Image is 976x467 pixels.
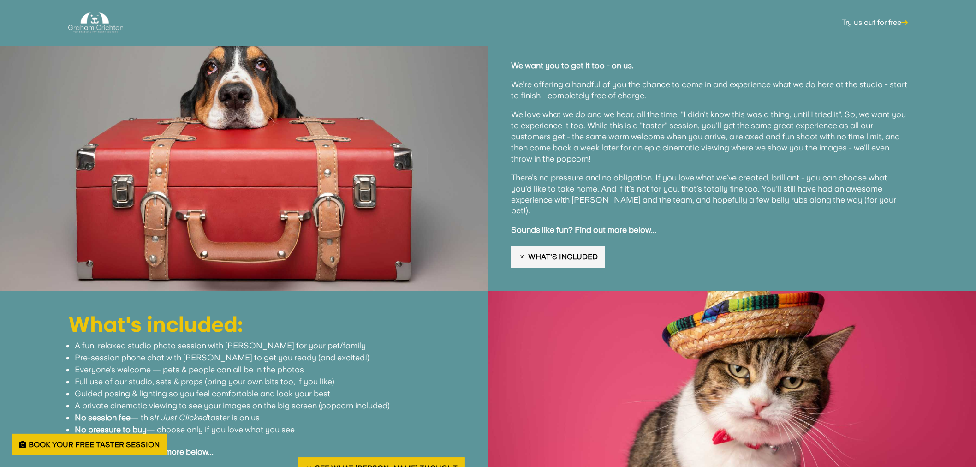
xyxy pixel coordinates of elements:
[75,413,131,423] strong: No session fee
[75,376,465,388] li: Full use of our studio, sets & props (bring your own bits too, if you like)
[75,400,465,412] li: A private cinematic viewing to see your images on the big screen (popcorn included)
[75,388,465,400] li: Guided posing & lighting so you feel comfortable and look your best
[68,314,465,340] h1: What's included:
[511,246,605,268] a: What's Included
[75,425,147,435] strong: No pressure to buy
[511,173,897,216] span: There’s no pressure and no obligation. If you love what we’ve created, brilliant - you can choose...
[842,5,908,41] a: Try us out for free
[68,10,123,36] img: Graham Crichton Photography Logo - Graham Crichton - Belfast Family & Pet Photography Studio
[154,413,208,423] em: It Just Clicked
[75,340,465,352] li: A fun, relaxed studio photo session with [PERSON_NAME] for your pet/family
[511,110,906,163] span: We love what we do and we hear, all the time, "I didn't know this was a thing, until I tried it"....
[75,424,465,436] li: — choose only if you love what you see
[511,80,908,101] span: We’re offering a handful of you the chance to come in and experience what we do here at the studi...
[511,225,656,235] strong: Sounds like fun? Find out more below...
[12,434,167,455] a: Book Your Free Taster Session
[511,61,634,71] strong: We want you to get it too - on us.
[75,364,465,376] li: Everyone’s welcome — pets & people can all be in the photos
[75,412,465,424] li: — this taster is on us
[75,352,465,364] li: Pre-session phone chat with [PERSON_NAME] to get you ready (and excited!)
